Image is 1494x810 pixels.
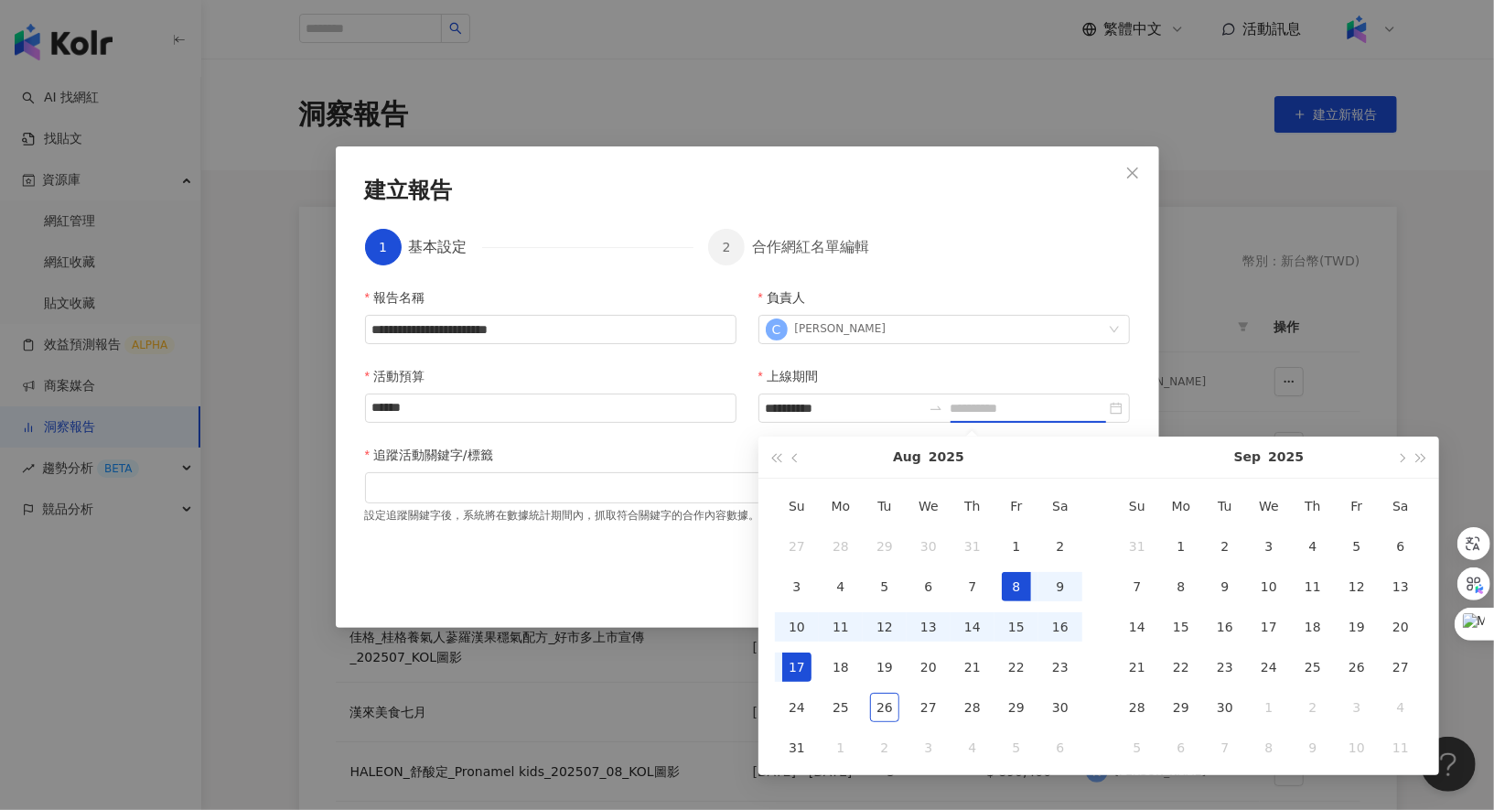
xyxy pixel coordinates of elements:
[1379,607,1423,647] td: 2025-09-20
[365,287,438,308] label: 報告名稱
[1123,612,1152,642] div: 14
[1247,567,1291,607] td: 2025-09-10
[1342,532,1371,561] div: 5
[914,612,943,642] div: 13
[994,728,1038,768] td: 2025-09-05
[1046,693,1075,722] div: 30
[1298,532,1327,561] div: 4
[795,321,887,337] div: [PERSON_NAME]
[1115,647,1159,687] td: 2025-09-21
[870,653,899,682] div: 19
[1203,567,1247,607] td: 2025-09-09
[1046,612,1075,642] div: 16
[1298,653,1327,682] div: 25
[1038,647,1082,687] td: 2025-08-23
[365,445,507,465] label: 追蹤活動關鍵字/標籤
[1123,572,1152,601] div: 7
[1247,728,1291,768] td: 2025-10-08
[775,687,819,728] td: 2025-08-24
[775,567,819,607] td: 2025-08-03
[1115,687,1159,728] td: 2025-09-28
[826,612,855,642] div: 11
[1038,486,1082,526] th: Sa
[819,687,863,728] td: 2025-08-25
[870,693,899,722] div: 26
[1002,693,1031,722] div: 29
[1291,647,1335,687] td: 2025-09-25
[1247,486,1291,526] th: We
[1123,693,1152,722] div: 28
[1046,733,1075,762] div: 6
[994,647,1038,687] td: 2025-08-22
[907,687,951,728] td: 2025-08-27
[1335,607,1379,647] td: 2025-09-19
[1254,653,1284,682] div: 24
[958,693,987,722] div: 28
[376,481,380,494] input: 追蹤活動關鍵字/標籤
[1115,526,1159,567] td: 2025-08-31
[1335,728,1379,768] td: 2025-10-10
[1247,526,1291,567] td: 2025-09-03
[1115,486,1159,526] th: Su
[914,532,943,561] div: 30
[1159,687,1203,728] td: 2025-09-29
[752,229,869,265] div: 合作網紅名單編輯
[951,526,994,567] td: 2025-07-31
[1379,728,1423,768] td: 2025-10-11
[1247,607,1291,647] td: 2025-09-17
[819,486,863,526] th: Mo
[958,532,987,561] div: 31
[870,532,899,561] div: 29
[1247,687,1291,728] td: 2025-10-01
[1254,733,1284,762] div: 8
[929,401,943,416] span: swap-right
[775,728,819,768] td: 2025-08-31
[1115,567,1159,607] td: 2025-09-07
[1114,155,1151,191] button: Close
[1379,647,1423,687] td: 2025-09-27
[782,653,811,682] div: 17
[1123,653,1152,682] div: 21
[1386,653,1415,682] div: 27
[1342,653,1371,682] div: 26
[1386,693,1415,722] div: 4
[1386,733,1415,762] div: 11
[1002,612,1031,642] div: 15
[782,733,811,762] div: 31
[1386,572,1415,601] div: 13
[1254,532,1284,561] div: 3
[1335,647,1379,687] td: 2025-09-26
[914,733,943,762] div: 3
[863,728,907,768] td: 2025-09-02
[1335,567,1379,607] td: 2025-09-12
[1298,693,1327,722] div: 2
[1046,532,1075,561] div: 2
[766,398,921,418] input: 上線期間
[863,607,907,647] td: 2025-08-12
[1159,728,1203,768] td: 2025-10-06
[1386,532,1415,561] div: 6
[365,503,1130,524] div: 設定追蹤關鍵字後，系統將在數據統計期間內，抓取符合關鍵字的合作內容數據。
[775,526,819,567] td: 2025-07-27
[1159,647,1203,687] td: 2025-09-22
[907,607,951,647] td: 2025-08-13
[1298,612,1327,642] div: 18
[1298,733,1327,762] div: 9
[1342,693,1371,722] div: 3
[365,366,438,386] label: 活動預算
[907,567,951,607] td: 2025-08-06
[1379,567,1423,607] td: 2025-09-13
[1038,526,1082,567] td: 2025-08-02
[1210,572,1240,601] div: 9
[958,612,987,642] div: 14
[893,437,921,478] button: Aug
[782,572,811,601] div: 3
[782,532,811,561] div: 27
[1342,572,1371,601] div: 12
[1210,532,1240,561] div: 2
[1002,572,1031,601] div: 8
[958,733,987,762] div: 4
[1159,486,1203,526] th: Mo
[870,612,899,642] div: 12
[1046,572,1075,601] div: 9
